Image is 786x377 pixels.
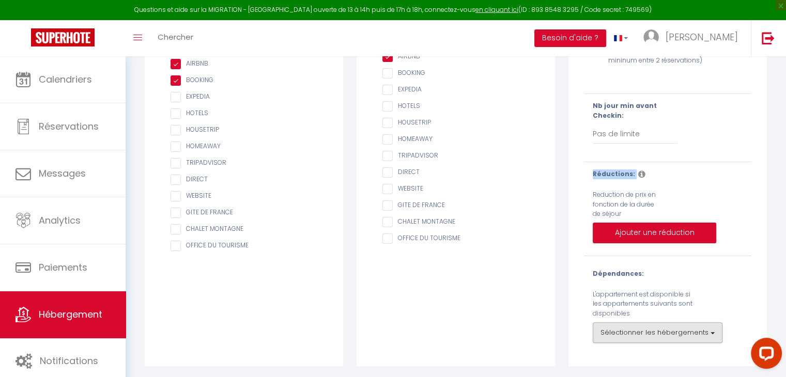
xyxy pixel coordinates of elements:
[593,190,660,219] label: Reduction de prix en fonction de la durée de séjour
[593,322,722,343] button: Sélectionner les hébergements
[743,334,786,377] iframe: LiveChat chat widget
[593,169,635,178] b: Réductions:
[593,223,716,243] button: Ajouter une réduction
[40,354,98,367] span: Notifications
[39,308,102,321] span: Hébergement
[762,32,775,44] img: logout
[666,30,738,43] span: [PERSON_NAME]
[39,214,81,227] span: Analytics
[534,29,606,47] button: Besoin d'aide ?
[39,167,86,180] span: Messages
[31,28,95,46] img: Super Booking
[39,120,99,133] span: Réservations
[593,101,657,120] b: Nb jour min avant Checkin:
[636,20,751,56] a: ... [PERSON_NAME]
[593,269,644,278] b: Dépendances:
[158,32,193,42] span: Chercher
[593,290,692,319] label: L'appartement est disponible si les appartements suivants sont disponibles
[475,5,518,14] a: en cliquant ici
[150,20,201,56] a: Chercher
[39,73,92,86] span: Calendriers
[39,261,87,274] span: Paiements
[643,29,659,45] img: ...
